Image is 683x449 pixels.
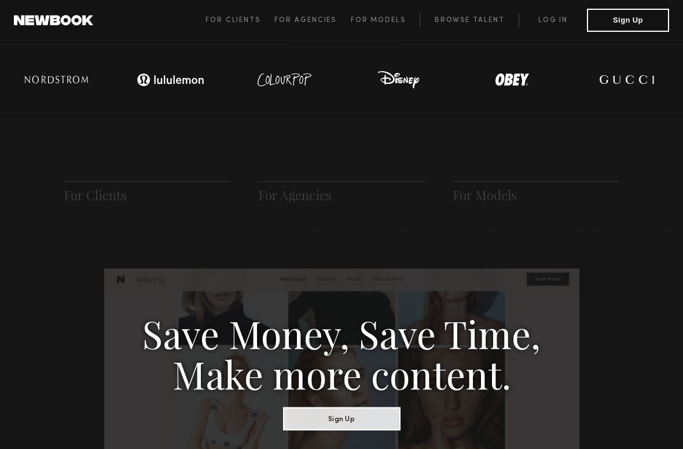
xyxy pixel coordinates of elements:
[274,13,350,27] a: For Agencies
[453,187,517,204] a: For Models
[142,313,541,394] h3: Save Money, Save Time, Make more content.
[519,13,587,27] a: Log in
[64,187,127,204] a: For Clients
[420,13,519,27] a: Browse Talent
[475,69,550,92] img: logo-obey.svg
[247,69,322,92] img: logo-colour-pop.svg
[351,17,406,24] span: For Models
[361,69,436,92] img: logo-disney.svg
[258,187,332,204] a: For Agencies
[16,69,97,92] img: logo-nordstrom.svg
[205,13,274,27] a: For Clients
[589,69,664,92] img: logo-gucci.svg
[130,69,211,92] img: logo-lulu.svg
[205,17,260,24] span: For Clients
[283,407,401,430] button: Sign Up
[587,9,669,32] button: Sign Up
[274,17,336,24] span: For Agencies
[351,13,420,27] a: For Models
